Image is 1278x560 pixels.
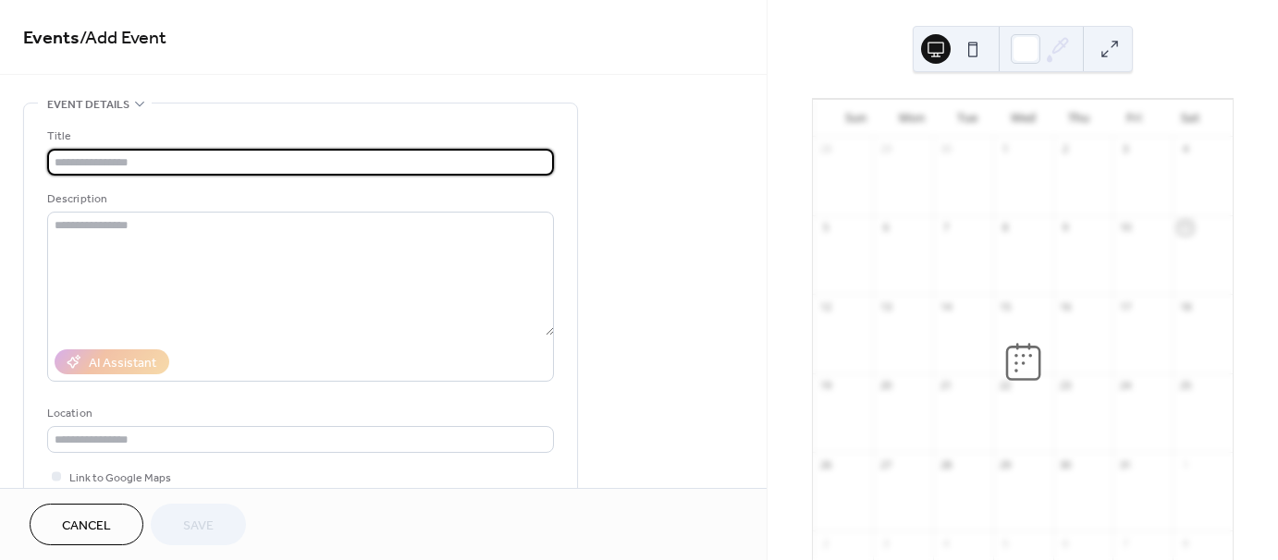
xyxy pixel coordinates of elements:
div: 2 [1059,142,1073,156]
div: 25 [1178,379,1192,393]
button: Cancel [30,504,143,545]
div: 5 [818,221,832,235]
div: 21 [939,379,952,393]
div: 1 [999,142,1013,156]
div: 3 [1118,142,1132,156]
div: 2 [818,536,832,550]
div: 20 [879,379,892,393]
span: Link to Google Maps [69,469,171,488]
div: Thu [1051,100,1106,137]
span: / Add Event [80,20,166,56]
div: Sat [1162,100,1218,137]
div: 3 [879,536,892,550]
div: 19 [818,379,832,393]
div: 28 [818,142,832,156]
div: 6 [1059,536,1073,550]
div: 22 [999,379,1013,393]
div: Mon [883,100,939,137]
div: Description [47,189,550,209]
div: 16 [1059,299,1073,313]
div: Location [47,404,550,423]
div: 12 [818,299,832,313]
div: 5 [999,536,1013,550]
div: 6 [879,221,892,235]
div: 13 [879,299,892,313]
div: 10 [1118,221,1132,235]
div: 18 [1178,299,1192,313]
div: 30 [939,142,952,156]
div: 8 [1178,536,1192,550]
div: 30 [1059,457,1073,471]
div: 8 [999,221,1013,235]
div: 11 [1178,221,1192,235]
div: 14 [939,299,952,313]
div: 26 [818,457,832,471]
div: 27 [879,457,892,471]
div: Tue [940,100,995,137]
div: 1 [1178,457,1192,471]
div: Wed [995,100,1051,137]
a: Events [23,20,80,56]
span: Cancel [62,517,111,536]
div: 23 [1059,379,1073,393]
span: Event details [47,95,129,115]
div: 29 [999,457,1013,471]
div: 29 [879,142,892,156]
div: 7 [1118,536,1132,550]
div: Title [47,127,550,146]
div: 15 [999,299,1013,313]
div: 7 [939,221,952,235]
div: 31 [1118,457,1132,471]
div: 9 [1059,221,1073,235]
div: Fri [1106,100,1161,137]
div: 4 [939,536,952,550]
div: 17 [1118,299,1132,313]
div: 24 [1118,379,1132,393]
div: 4 [1178,142,1192,156]
div: 28 [939,457,952,471]
div: Sun [828,100,883,137]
